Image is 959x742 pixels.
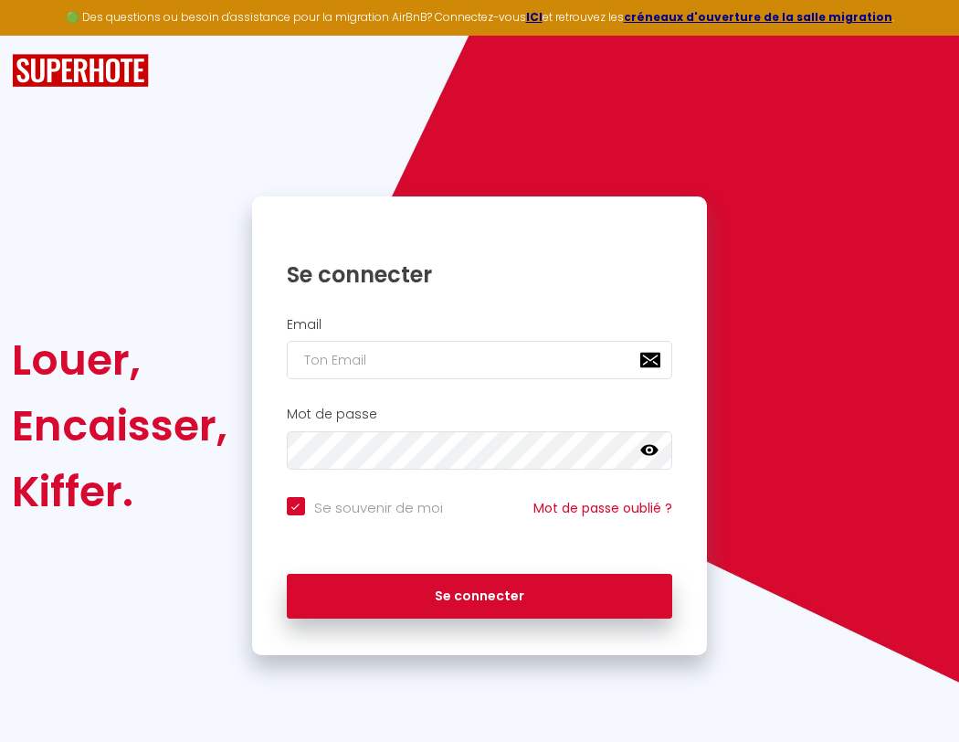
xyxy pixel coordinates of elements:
[533,499,672,517] a: Mot de passe oublié ?
[12,327,227,393] div: Louer,
[526,9,543,25] a: ICI
[624,9,892,25] a: créneaux d'ouverture de la salle migration
[287,341,673,379] input: Ton Email
[287,260,673,289] h1: Se connecter
[287,317,673,333] h2: Email
[12,393,227,459] div: Encaisser,
[287,407,673,422] h2: Mot de passe
[12,459,227,525] div: Kiffer.
[12,54,149,88] img: SuperHote logo
[287,574,673,620] button: Se connecter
